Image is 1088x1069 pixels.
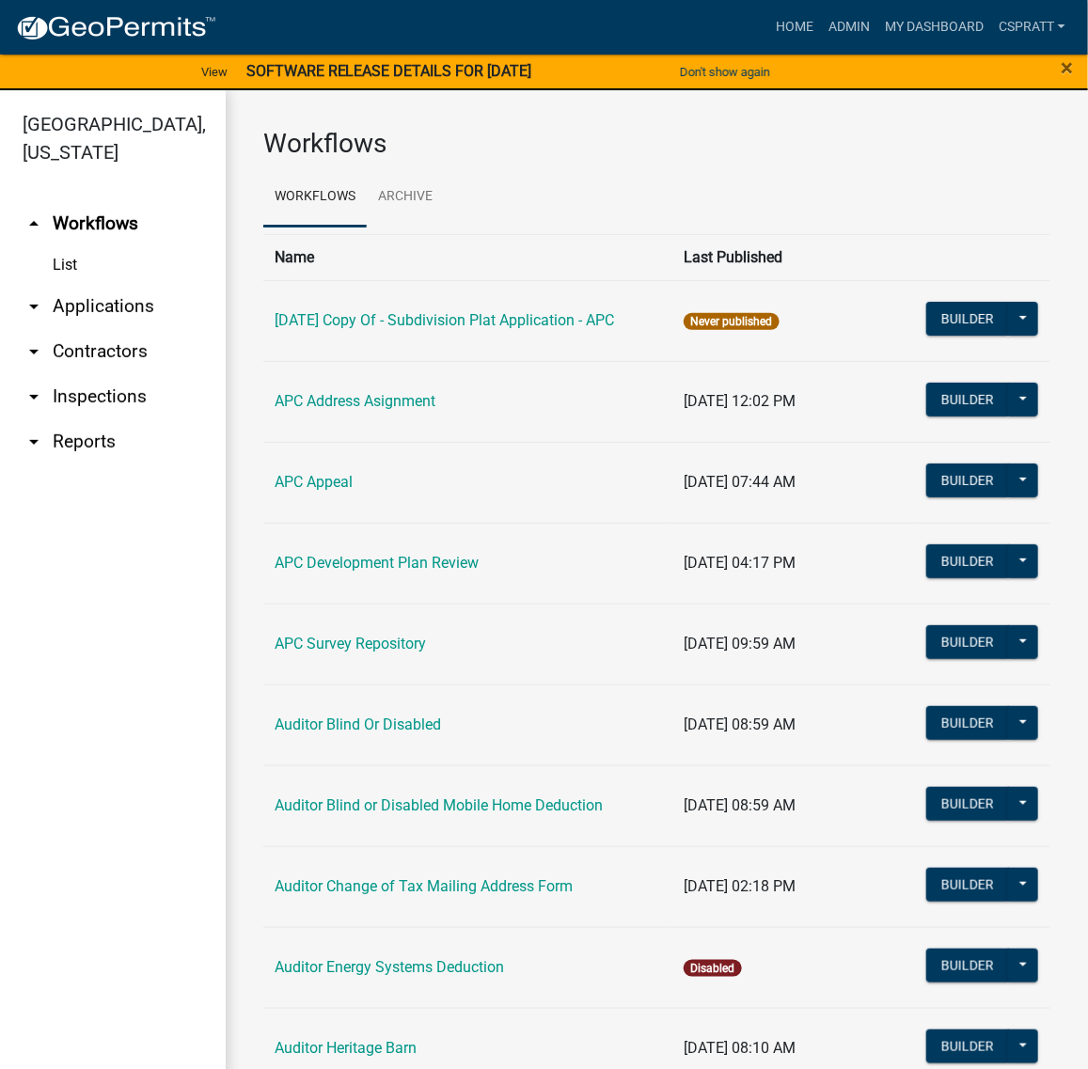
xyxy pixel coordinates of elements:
[684,392,796,410] span: [DATE] 12:02 PM
[23,385,45,408] i: arrow_drop_down
[672,56,778,87] button: Don't show again
[991,9,1073,45] a: cspratt
[926,625,1009,659] button: Builder
[684,715,796,733] span: [DATE] 08:59 AM
[263,234,672,280] th: Name
[275,1039,417,1057] a: Auditor Heritage Barn
[23,212,45,235] i: arrow_drop_up
[926,383,1009,417] button: Builder
[926,1030,1009,1063] button: Builder
[275,877,573,895] a: Auditor Change of Tax Mailing Address Form
[768,9,821,45] a: Home
[821,9,877,45] a: Admin
[23,295,45,318] i: arrow_drop_down
[275,311,614,329] a: [DATE] Copy Of - Subdivision Plat Application - APC
[684,1039,796,1057] span: [DATE] 08:10 AM
[194,56,235,87] a: View
[684,554,796,572] span: [DATE] 04:17 PM
[877,9,991,45] a: My Dashboard
[926,949,1009,983] button: Builder
[684,473,796,491] span: [DATE] 07:44 AM
[275,958,504,976] a: Auditor Energy Systems Deduction
[926,544,1009,578] button: Builder
[1062,56,1074,79] button: Close
[246,62,532,80] strong: SOFTWARE RELEASE DETAILS FOR [DATE]
[367,167,444,228] a: Archive
[1062,55,1074,81] span: ×
[684,877,796,895] span: [DATE] 02:18 PM
[684,796,796,814] span: [DATE] 08:59 AM
[926,706,1009,740] button: Builder
[684,635,796,652] span: [DATE] 09:59 AM
[275,392,435,410] a: APC Address Asignment
[926,302,1009,336] button: Builder
[275,473,353,491] a: APC Appeal
[684,960,741,977] span: Disabled
[275,635,426,652] a: APC Survey Repository
[263,128,1050,160] h3: Workflows
[926,868,1009,902] button: Builder
[926,787,1009,821] button: Builder
[23,340,45,363] i: arrow_drop_down
[275,796,603,814] a: Auditor Blind or Disabled Mobile Home Deduction
[275,554,479,572] a: APC Development Plan Review
[684,313,779,330] span: Never published
[926,464,1009,497] button: Builder
[672,234,914,280] th: Last Published
[263,167,367,228] a: Workflows
[23,431,45,453] i: arrow_drop_down
[275,715,441,733] a: Auditor Blind Or Disabled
